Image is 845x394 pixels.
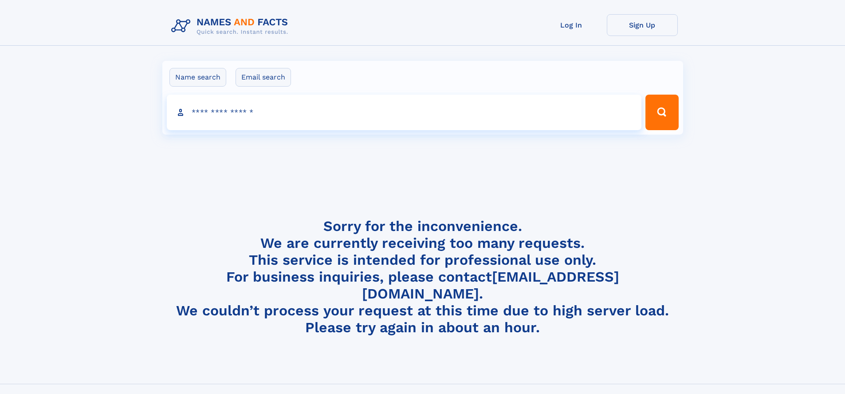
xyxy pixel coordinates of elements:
[168,14,295,38] img: Logo Names and Facts
[536,14,607,36] a: Log In
[167,95,642,130] input: search input
[169,68,226,87] label: Name search
[362,268,619,302] a: [EMAIL_ADDRESS][DOMAIN_NAME]
[168,218,678,336] h4: Sorry for the inconvenience. We are currently receiving too many requests. This service is intend...
[645,95,678,130] button: Search Button
[236,68,291,87] label: Email search
[607,14,678,36] a: Sign Up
